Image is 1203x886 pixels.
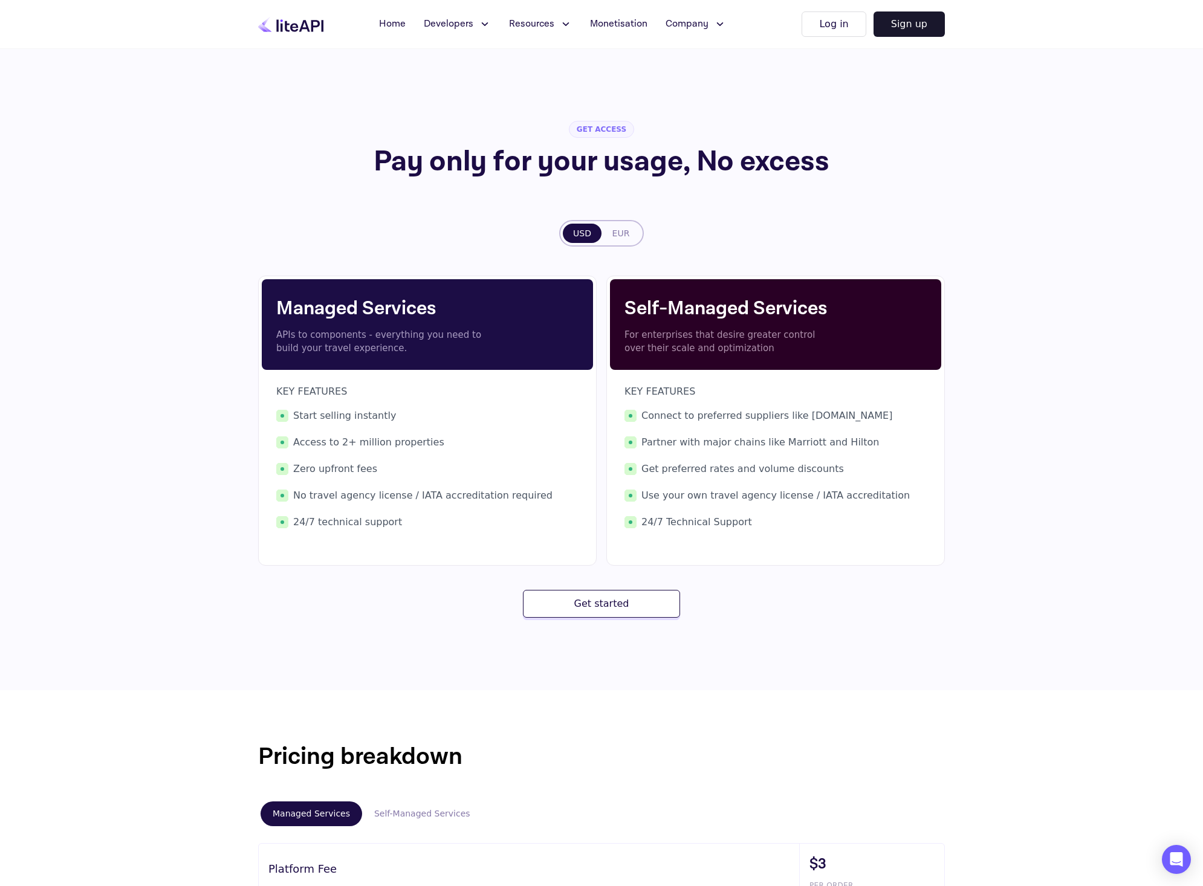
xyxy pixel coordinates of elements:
[276,328,488,355] p: APIs to components - everything you need to build your travel experience.
[379,17,406,31] span: Home
[1162,845,1191,874] div: Open Intercom Messenger
[624,409,927,423] span: Connect to preferred suppliers like [DOMAIN_NAME]
[658,12,733,36] button: Company
[276,409,579,423] span: Start selling instantly
[276,384,579,399] p: KEY FEATURES
[666,17,709,31] span: Company
[276,294,579,323] h4: Managed Services
[261,801,362,826] button: Managed Services
[874,11,945,37] button: Sign up
[624,515,927,529] span: 24/7 Technical Support
[802,11,866,37] button: Log in
[624,328,836,355] p: For enterprises that desire greater control over their scale and optimization
[417,12,498,36] button: Developers
[583,12,655,36] a: Monetisation
[362,801,482,826] button: Self-Managed Services
[601,224,640,243] button: EUR
[624,294,927,323] h4: Self-Managed Services
[276,462,579,476] span: Zero upfront fees
[372,12,413,36] a: Home
[502,12,579,36] button: Resources
[624,435,927,450] span: Partner with major chains like Marriott and Hilton
[523,590,680,618] button: Get started
[424,17,473,31] span: Developers
[293,147,910,176] h1: Pay only for your usage, No excess
[276,435,579,450] span: Access to 2+ million properties
[268,861,799,877] h3: Platform Fee
[276,515,579,529] span: 24/7 technical support
[258,739,945,775] h1: Pricing breakdown
[590,17,647,31] span: Monetisation
[569,121,634,138] span: GET ACCESS
[276,488,579,503] span: No travel agency license / IATA accreditation required
[624,488,927,503] span: Use your own travel agency license / IATA accreditation
[509,17,554,31] span: Resources
[809,853,944,875] span: $3
[624,384,927,399] p: KEY FEATURES
[563,224,601,243] button: USD
[624,462,927,476] span: Get preferred rates and volume discounts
